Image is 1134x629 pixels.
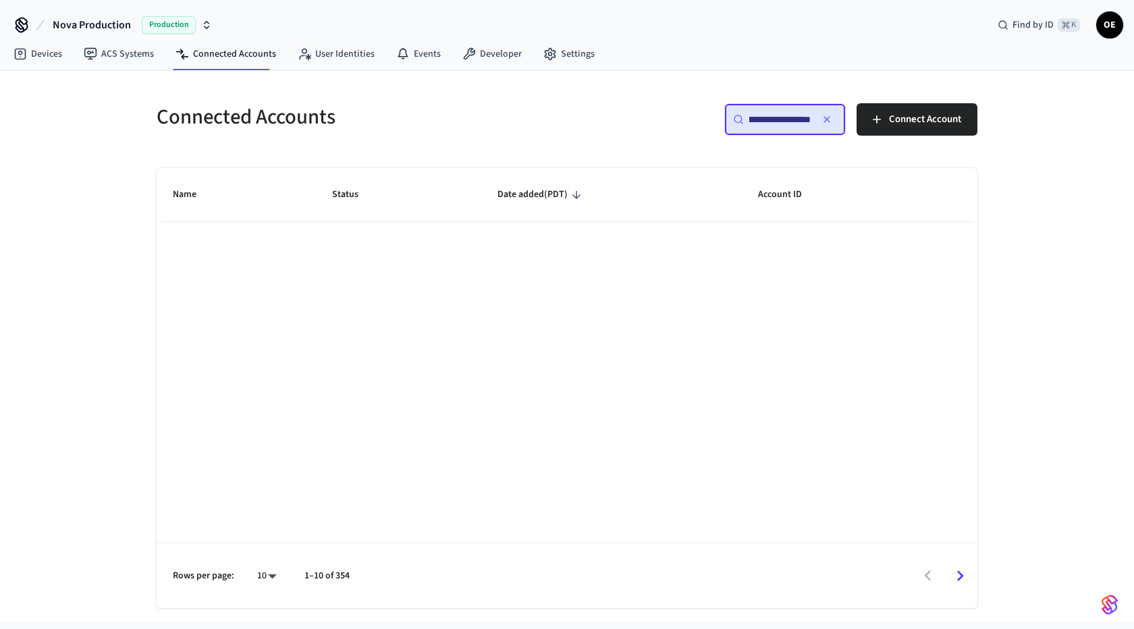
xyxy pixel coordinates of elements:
span: Name [173,184,214,205]
a: Devices [3,42,73,66]
a: Developer [452,42,533,66]
span: ⌘ K [1058,18,1080,32]
span: OE [1098,13,1122,37]
button: Connect Account [857,103,977,136]
span: Connect Account [889,111,961,128]
p: 1–10 of 354 [304,569,350,583]
button: OE [1096,11,1123,38]
span: Find by ID [1013,18,1054,32]
span: Status [332,184,376,205]
span: Date added(PDT) [497,184,585,205]
table: sticky table [157,168,977,222]
a: Events [385,42,452,66]
div: Find by ID⌘ K [987,13,1091,37]
span: Account ID [758,184,819,205]
div: 10 [250,566,283,586]
p: Rows per page: [173,569,234,583]
a: ACS Systems [73,42,165,66]
span: Nova Production [53,17,131,33]
a: User Identities [287,42,385,66]
button: Go to next page [944,560,976,592]
img: SeamLogoGradient.69752ec5.svg [1102,594,1118,616]
h5: Connected Accounts [157,103,559,131]
span: Production [142,16,196,34]
a: Connected Accounts [165,42,287,66]
a: Settings [533,42,605,66]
